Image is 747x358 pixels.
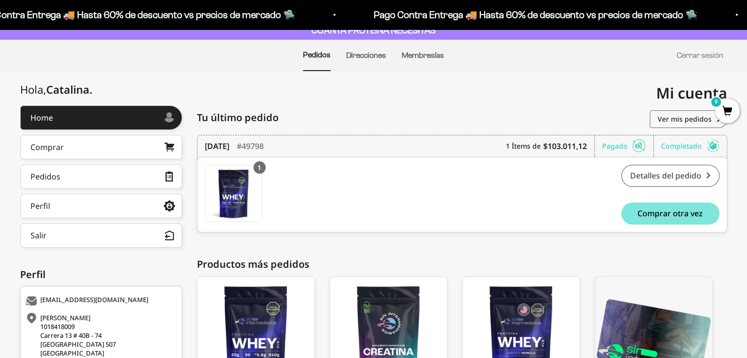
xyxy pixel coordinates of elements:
[30,114,53,122] div: Home
[237,135,264,157] div: #49798
[253,161,266,174] div: 1
[205,165,262,222] a: Proteína Whey - Sin Sabor / 2 libras (910g)
[506,135,595,157] div: 1 Ítems de
[661,135,719,157] div: Completado
[30,202,50,210] div: Perfil
[20,83,92,96] div: Hola,
[30,231,47,239] div: Salir
[30,143,64,151] div: Comprar
[637,209,703,217] span: Comprar otra vez
[46,82,92,97] span: Catalina
[543,140,587,152] b: $103.011,12
[311,25,436,35] strong: CUANTA PROTEÍNA NECESITAS
[205,165,262,222] img: Translation missing: es.Proteína Whey - Sin Sabor / 2 libras (910g)
[89,82,92,97] span: .
[621,203,719,225] button: Comprar otra vez
[26,296,174,306] div: [EMAIL_ADDRESS][DOMAIN_NAME]
[402,51,444,59] a: Membresías
[650,110,727,128] a: Ver mis pedidos
[20,267,182,282] div: Perfil
[205,140,229,152] time: [DATE]
[715,106,740,117] a: 0
[374,7,697,23] p: Pago Contra Entrega 🚚 Hasta 60% de descuento vs precios de mercado 🛸
[30,173,60,180] div: Pedidos
[20,135,182,159] a: Comprar
[20,105,182,130] a: Home
[677,51,723,59] a: Cerrar sesión
[303,51,331,59] a: Pedidos
[602,135,654,157] div: Pagado
[197,110,278,125] span: Tu último pedido
[20,164,182,189] a: Pedidos
[20,194,182,218] a: Perfil
[197,257,727,272] div: Productos más pedidos
[621,165,719,187] a: Detalles del pedido
[710,96,722,108] mark: 0
[346,51,386,59] a: Direcciones
[20,223,182,248] button: Salir
[656,83,727,103] span: Mi cuenta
